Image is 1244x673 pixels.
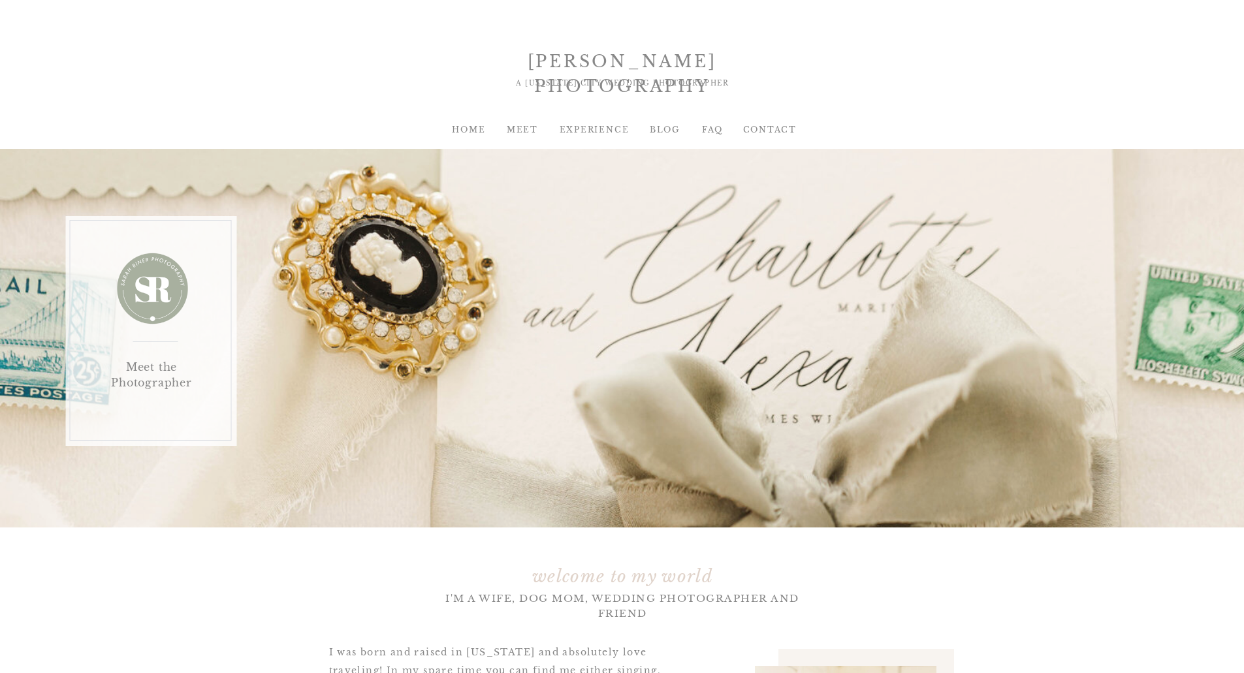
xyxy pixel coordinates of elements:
a: MEET [496,124,549,136]
h2: I'm a WIFE, DOG MOM, WEDDING PHOTOGRAPHER AND FRIEND [433,591,812,619]
h1: Meet the Photographer [82,359,221,413]
a: BLOG [639,124,692,136]
a: Contact [743,124,796,136]
div: A [US_STATE] CITY WEDDING PHOTOGRAPHER [464,78,781,101]
h2: welcome to my world [499,564,747,584]
a: HOME [443,124,496,136]
div: [PERSON_NAME] PHOTOGRAPHY [451,50,794,73]
a: FAQ [686,124,739,136]
a: EXPERIENCE [560,124,613,136]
